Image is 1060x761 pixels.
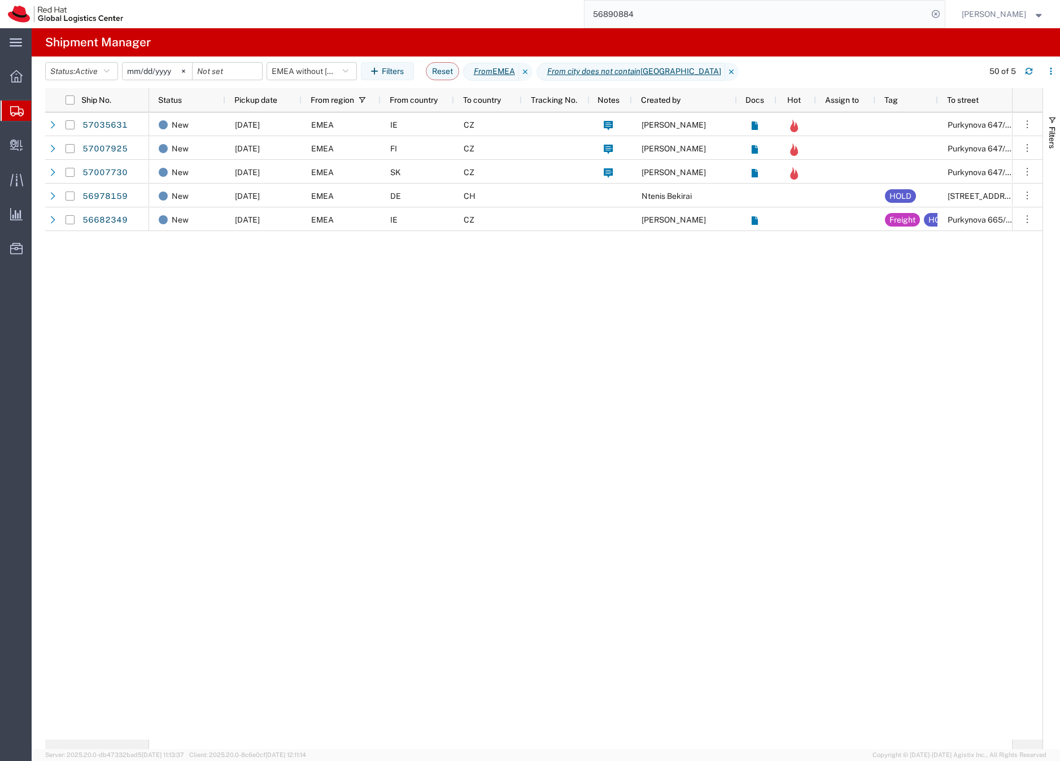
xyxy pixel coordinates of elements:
[8,6,123,23] img: logo
[928,213,950,227] div: HOLD
[142,751,184,758] span: [DATE] 11:13:37
[172,208,189,232] span: New
[641,95,681,105] span: Created by
[745,95,764,105] span: Docs
[311,215,334,224] span: EMEA
[172,113,189,137] span: New
[426,62,459,80] button: Reset
[172,137,189,160] span: New
[962,8,1026,20] span: Sona Mala
[787,95,801,105] span: Hot
[948,120,1015,129] span: Purkynova 647/111
[311,144,334,153] span: EMEA
[873,750,1046,760] span: Copyright © [DATE]-[DATE] Agistix Inc., All Rights Reserved
[597,95,620,105] span: Notes
[642,120,706,129] span: Tony Deloughrey
[948,168,1015,177] span: Purkynova 647/111
[884,95,898,105] span: Tag
[235,215,260,224] span: 10/30/2025
[961,7,1045,21] button: [PERSON_NAME]
[82,211,128,229] a: 56682349
[234,95,277,105] span: Pickup date
[642,168,706,177] span: Andrea Hanakova
[311,168,334,177] span: EMEA
[390,215,398,224] span: IE
[889,213,915,227] div: Freight
[235,192,260,201] span: 10/02/2025
[82,188,128,206] a: 56978159
[463,95,501,105] span: To country
[267,62,357,80] button: EMEA without [GEOGRAPHIC_DATA]
[311,192,334,201] span: EMEA
[265,751,306,758] span: [DATE] 12:11:14
[361,62,414,80] button: Filters
[531,95,577,105] span: Tracking No.
[948,192,1022,201] span: Europaallee 41
[464,215,474,224] span: CZ
[82,140,128,158] a: 57007925
[235,144,260,153] span: 10/21/2025
[547,66,640,77] i: From city does not contain
[235,120,260,129] span: 10/08/2025
[642,215,706,224] span: Dawn Gould
[172,184,189,208] span: New
[193,63,262,80] input: Not set
[45,28,151,56] h4: Shipment Manager
[825,95,859,105] span: Assign to
[536,63,725,81] span: From city does not contain Brno
[642,144,706,153] span: Jarkko Strahle
[889,189,911,203] div: HOLD
[390,95,438,105] span: From country
[989,66,1016,77] div: 50 of 5
[390,144,397,153] span: FI
[948,144,1015,153] span: Purkynova 647/111
[464,192,476,201] span: CH
[45,751,184,758] span: Server: 2025.20.0-db47332bad5
[311,95,354,105] span: From region
[235,168,260,177] span: 10/09/2025
[172,160,189,184] span: New
[75,67,98,76] span: Active
[642,192,692,201] span: Ntenis Bekirai
[948,215,1018,224] span: Purkynova 665/115
[390,168,401,177] span: SK
[474,66,492,77] i: From
[45,62,118,80] button: Status:Active
[390,192,401,201] span: DE
[81,95,111,105] span: Ship No.
[390,120,398,129] span: IE
[464,144,474,153] span: CZ
[947,95,979,105] span: To street
[311,120,334,129] span: EMEA
[1048,127,1057,149] span: Filters
[464,168,474,177] span: CZ
[584,1,928,28] input: Search for shipment number, reference number
[189,751,306,758] span: Client: 2025.20.0-8c6e0cf
[464,120,474,129] span: CZ
[123,63,192,80] input: Not set
[82,164,128,182] a: 57007730
[463,63,519,81] span: From EMEA
[82,116,128,134] a: 57035631
[158,95,182,105] span: Status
